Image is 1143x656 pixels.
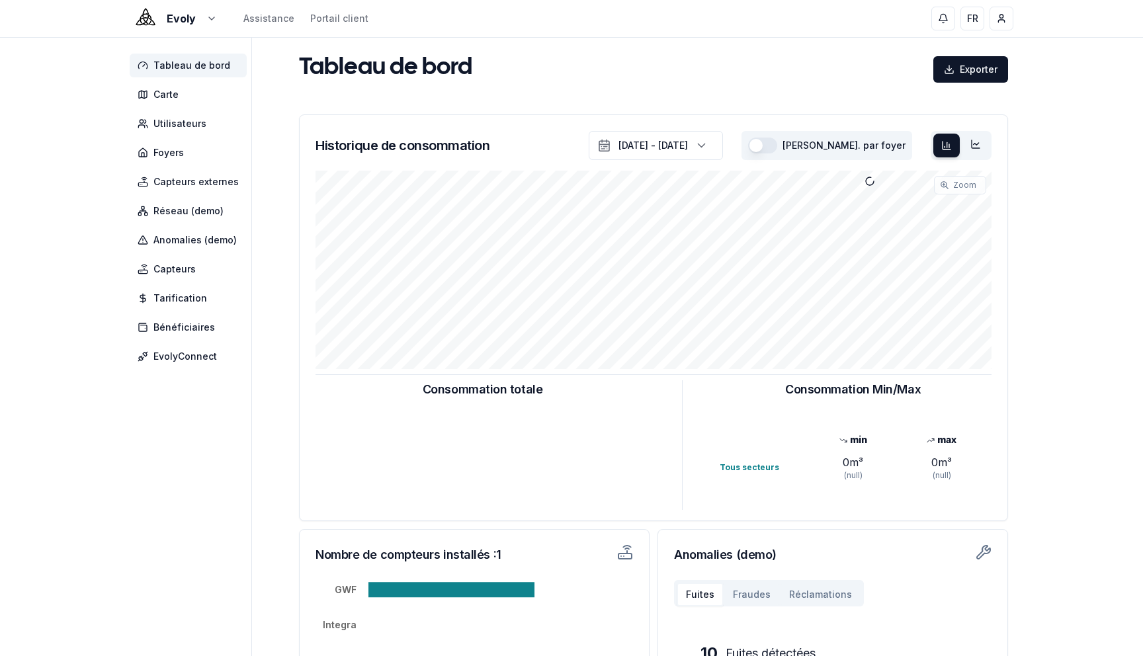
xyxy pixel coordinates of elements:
[808,433,897,446] div: min
[130,11,217,26] button: Evoly
[153,175,239,188] span: Capteurs externes
[618,139,688,152] div: [DATE] - [DATE]
[130,83,252,106] a: Carte
[130,112,252,136] a: Utilisateurs
[316,546,528,564] h3: Nombre de compteurs installés : 1
[130,257,252,281] a: Capteurs
[674,546,992,564] h3: Anomalies (demo)
[130,54,252,77] a: Tableau de bord
[153,117,206,130] span: Utilisateurs
[153,204,224,218] span: Réseau (demo)
[130,170,252,194] a: Capteurs externes
[167,11,196,26] span: Evoly
[153,88,179,101] span: Carte
[130,141,252,165] a: Foyers
[898,470,986,481] div: (null)
[323,619,357,630] tspan: Integra
[898,454,986,470] div: 0 m³
[130,199,252,223] a: Réseau (demo)
[130,286,252,310] a: Tarification
[953,180,976,190] span: Zoom
[933,56,1008,83] button: Exporter
[130,3,161,34] img: Evoly Logo
[153,263,196,276] span: Capteurs
[783,141,906,150] label: [PERSON_NAME]. par foyer
[316,136,489,155] h3: Historique de consommation
[130,345,252,368] a: EvolyConnect
[153,146,184,159] span: Foyers
[335,584,357,595] tspan: GWF
[243,12,294,25] a: Assistance
[720,462,808,473] div: Tous secteurs
[808,454,897,470] div: 0 m³
[960,7,984,30] button: FR
[808,470,897,481] div: (null)
[153,233,237,247] span: Anomalies (demo)
[130,228,252,252] a: Anomalies (demo)
[153,59,230,72] span: Tableau de bord
[785,380,921,399] h3: Consommation Min/Max
[677,583,724,606] button: Fuites
[153,350,217,363] span: EvolyConnect
[423,380,542,399] h3: Consommation totale
[898,433,986,446] div: max
[967,12,978,25] span: FR
[724,583,780,606] button: Fraudes
[153,321,215,334] span: Bénéficiaires
[153,292,207,305] span: Tarification
[310,12,368,25] a: Portail client
[780,583,861,606] button: Réclamations
[130,315,252,339] a: Bénéficiaires
[299,55,472,81] h1: Tableau de bord
[589,131,723,160] button: [DATE] - [DATE]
